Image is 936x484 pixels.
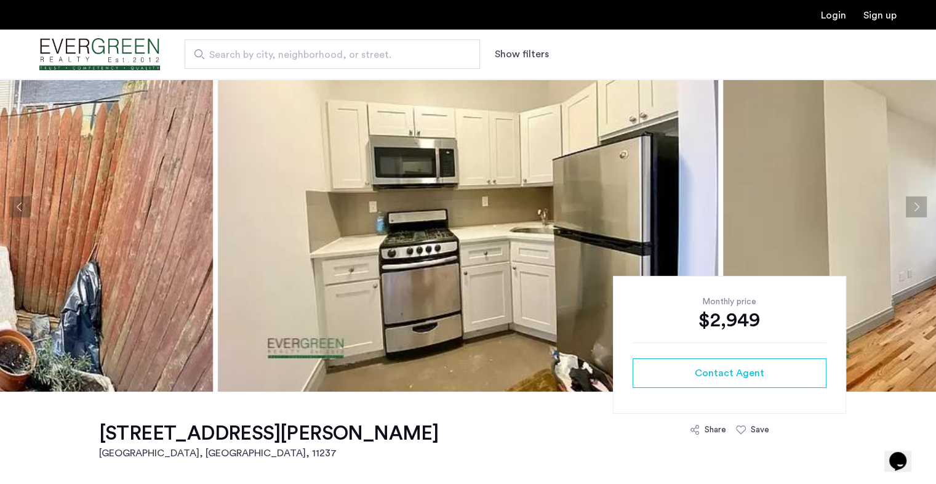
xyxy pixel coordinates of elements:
[209,47,446,62] span: Search by city, neighborhood, or street.
[495,47,549,62] button: Show or hide filters
[218,22,718,392] img: apartment
[695,366,764,381] span: Contact Agent
[185,39,480,69] input: Apartment Search
[39,31,160,78] a: Cazamio Logo
[633,296,826,308] div: Monthly price
[99,421,439,446] h1: [STREET_ADDRESS][PERSON_NAME]
[705,424,726,436] div: Share
[99,446,439,461] h2: [GEOGRAPHIC_DATA], [GEOGRAPHIC_DATA] , 11237
[633,358,826,388] button: button
[863,10,897,20] a: Registration
[633,308,826,333] div: $2,949
[821,10,846,20] a: Login
[39,31,160,78] img: logo
[751,424,769,436] div: Save
[906,196,927,217] button: Next apartment
[884,435,924,472] iframe: chat widget
[9,196,30,217] button: Previous apartment
[99,421,439,461] a: [STREET_ADDRESS][PERSON_NAME][GEOGRAPHIC_DATA], [GEOGRAPHIC_DATA], 11237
